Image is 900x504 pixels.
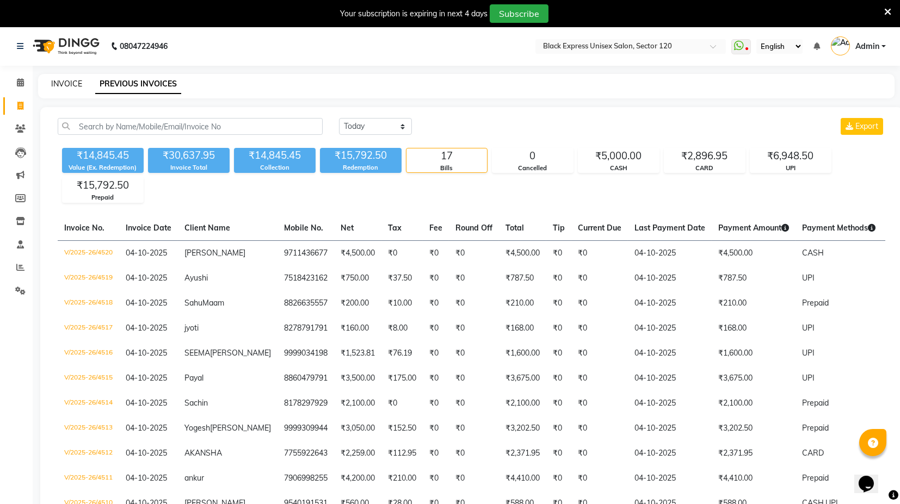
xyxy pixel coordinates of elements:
[429,223,442,233] span: Fee
[406,148,487,164] div: 17
[855,121,878,131] span: Export
[578,164,659,173] div: CASH
[664,164,745,173] div: CARD
[802,273,815,283] span: UPI
[499,291,546,316] td: ₹210.00
[184,398,208,408] span: Sachin
[58,240,119,266] td: V/2025-26/4520
[553,223,565,233] span: Tip
[750,164,831,173] div: UPI
[184,473,204,483] span: ankur
[455,223,492,233] span: Round Off
[546,341,571,366] td: ₹0
[95,74,181,94] a: PREVIOUS INVOICES
[712,416,796,441] td: ₹3,202.50
[126,348,167,358] span: 04-10-2025
[284,223,323,233] span: Mobile No.
[578,223,621,233] span: Current Due
[341,223,354,233] span: Net
[546,366,571,391] td: ₹0
[546,441,571,466] td: ₹0
[423,266,449,291] td: ₹0
[58,341,119,366] td: V/2025-26/4516
[381,341,423,366] td: ₹76.19
[320,163,402,172] div: Redemption
[571,416,628,441] td: ₹0
[750,148,831,164] div: ₹6,948.50
[841,118,883,135] button: Export
[423,416,449,441] td: ₹0
[546,416,571,441] td: ₹0
[334,316,381,341] td: ₹160.00
[802,298,829,308] span: Prepaid
[802,473,829,483] span: Prepaid
[628,416,712,441] td: 04-10-2025
[423,240,449,266] td: ₹0
[334,416,381,441] td: ₹3,050.00
[334,391,381,416] td: ₹2,100.00
[126,273,167,283] span: 04-10-2025
[571,391,628,416] td: ₹0
[634,223,705,233] span: Last Payment Date
[628,316,712,341] td: 04-10-2025
[712,366,796,391] td: ₹3,675.00
[499,341,546,366] td: ₹1,600.00
[63,178,143,193] div: ₹15,792.50
[499,366,546,391] td: ₹3,675.00
[278,240,334,266] td: 9711436677
[58,266,119,291] td: V/2025-26/4519
[499,391,546,416] td: ₹2,100.00
[802,323,815,333] span: UPI
[712,291,796,316] td: ₹210.00
[278,466,334,491] td: 7906998255
[58,391,119,416] td: V/2025-26/4514
[449,266,499,291] td: ₹0
[62,163,144,172] div: Value (Ex. Redemption)
[831,36,850,55] img: Admin
[449,316,499,341] td: ₹0
[320,148,402,163] div: ₹15,792.50
[381,366,423,391] td: ₹175.00
[546,266,571,291] td: ₹0
[184,423,210,433] span: Yogesh
[571,441,628,466] td: ₹0
[278,366,334,391] td: 8860479791
[578,148,659,164] div: ₹5,000.00
[126,373,167,383] span: 04-10-2025
[546,291,571,316] td: ₹0
[184,448,222,458] span: AKANSHA
[184,248,245,258] span: [PERSON_NAME]
[184,348,210,358] span: SEEMA
[126,423,167,433] span: 04-10-2025
[802,398,829,408] span: Prepaid
[499,240,546,266] td: ₹4,500.00
[334,366,381,391] td: ₹3,500.00
[126,323,167,333] span: 04-10-2025
[492,148,573,164] div: 0
[546,391,571,416] td: ₹0
[628,266,712,291] td: 04-10-2025
[202,298,224,308] span: Maam
[184,223,230,233] span: Client Name
[712,391,796,416] td: ₹2,100.00
[802,373,815,383] span: UPI
[381,240,423,266] td: ₹0
[449,291,499,316] td: ₹0
[712,240,796,266] td: ₹4,500.00
[712,441,796,466] td: ₹2,371.95
[51,79,82,89] a: INVOICE
[126,223,171,233] span: Invoice Date
[278,316,334,341] td: 8278791791
[58,466,119,491] td: V/2025-26/4511
[499,316,546,341] td: ₹168.00
[628,466,712,491] td: 04-10-2025
[571,291,628,316] td: ₹0
[802,348,815,358] span: UPI
[664,148,745,164] div: ₹2,896.95
[278,416,334,441] td: 9999309944
[712,341,796,366] td: ₹1,600.00
[628,291,712,316] td: 04-10-2025
[148,148,230,163] div: ₹30,637.95
[571,466,628,491] td: ₹0
[423,366,449,391] td: ₹0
